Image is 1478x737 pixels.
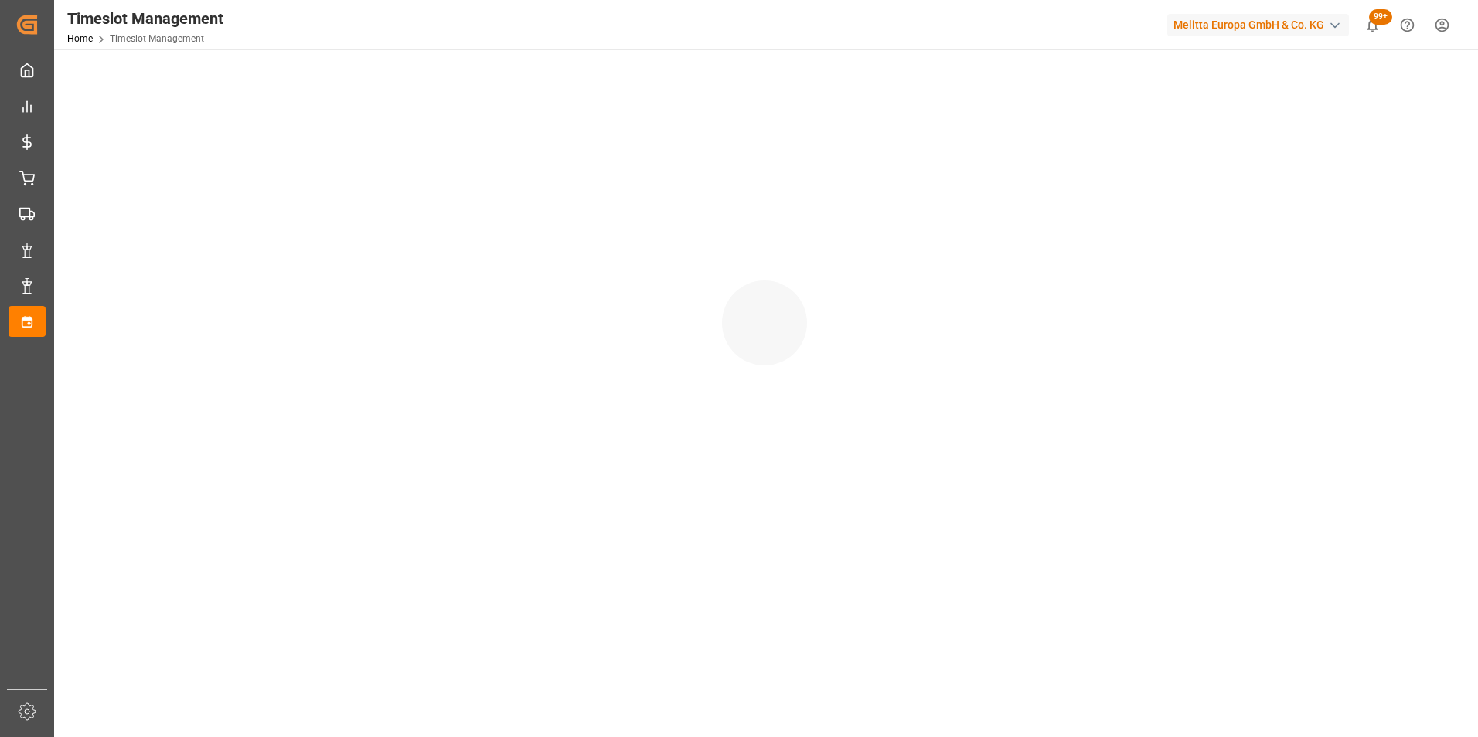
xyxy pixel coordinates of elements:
[1167,10,1355,39] button: Melitta Europa GmbH & Co. KG
[1355,8,1390,42] button: show 100 new notifications
[1167,14,1349,36] div: Melitta Europa GmbH & Co. KG
[67,7,223,30] div: Timeslot Management
[1369,9,1392,25] span: 99+
[67,33,93,44] a: Home
[1390,8,1425,42] button: Help Center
